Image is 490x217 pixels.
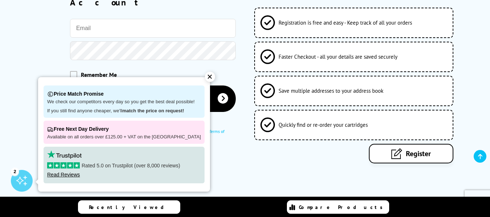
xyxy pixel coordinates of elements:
img: trustpilot rating [47,150,82,159]
p: We check our competitors every day so you get the best deal possible! [47,99,201,105]
span: Register [406,149,431,158]
p: Free Next Day Delivery [47,124,201,134]
p: Price Match Promise [47,89,201,99]
div: ✕ [205,72,215,82]
input: Email [70,19,236,38]
p: If you still find anyone cheaper, we'll [47,108,201,114]
a: Compare Products [287,200,389,214]
span: Remember Me [81,71,117,78]
span: Compare Products [299,204,387,210]
span: Faster Checkout - all your details are saved securely [279,53,398,60]
a: Read Reviews [47,172,80,178]
strong: match the price on request! [122,108,184,113]
p: Available on all orders over £125.00 + VAT on the [GEOGRAPHIC_DATA] [47,134,201,140]
span: Save multiple addresses to your address book [279,87,383,94]
img: stars-5.svg [47,162,80,168]
a: Terms of Service [141,129,225,139]
span: Quickly find or re-order your cartridges [279,121,368,128]
a: Register [369,144,453,163]
div: 2 [11,167,19,175]
a: Recently Viewed [78,200,180,214]
p: Rated 5.0 on Trustpilot (over 8,000 reviews) [47,162,201,169]
span: Registration is free and easy - Keep track of all your orders [279,19,412,26]
span: Recently Viewed [89,204,171,210]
